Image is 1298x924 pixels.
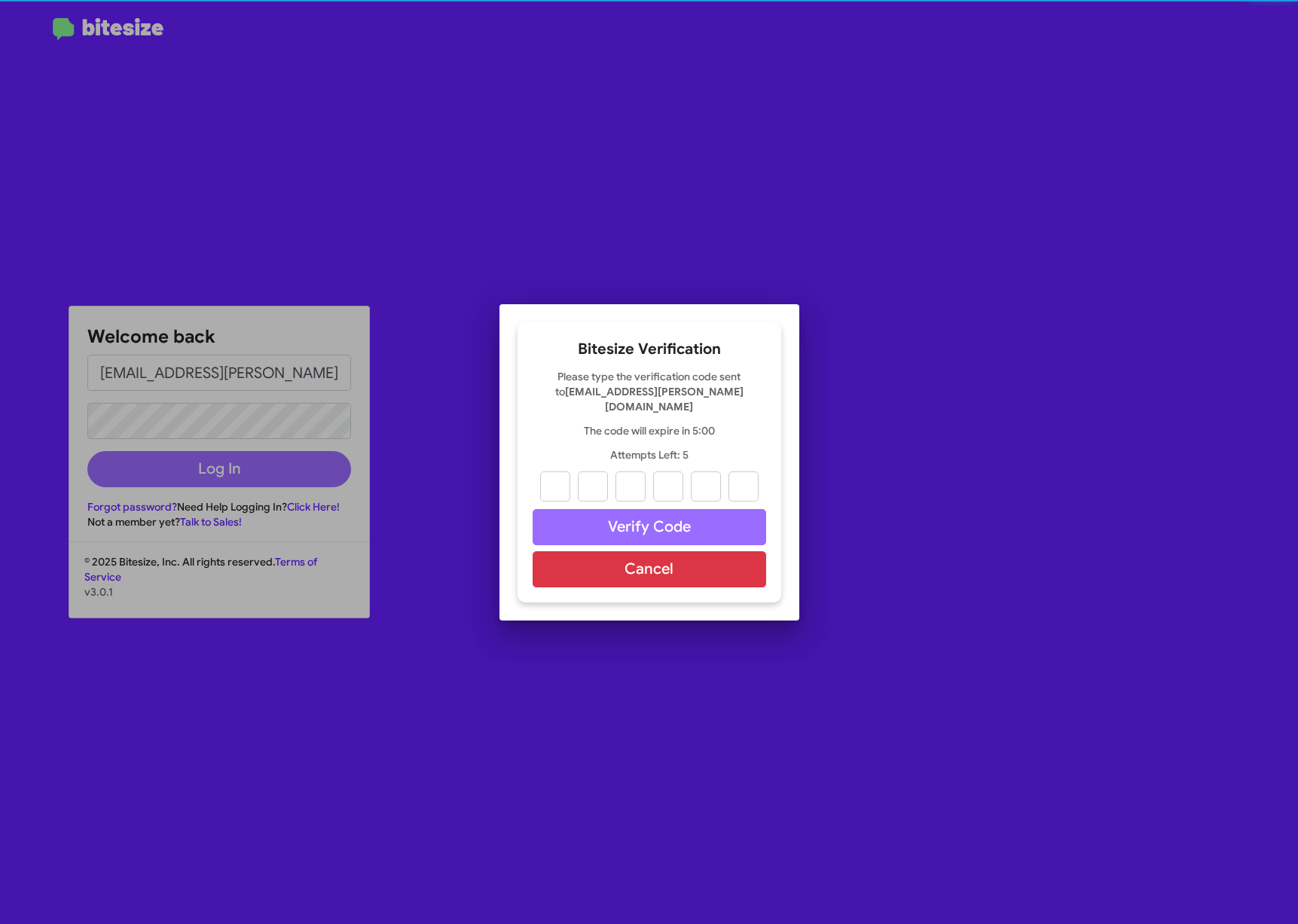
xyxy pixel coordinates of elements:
[533,423,766,438] p: The code will expire in 5:00
[533,447,766,462] p: Attempts Left: 5
[565,385,744,413] strong: [EMAIL_ADDRESS][PERSON_NAME][DOMAIN_NAME]
[533,509,766,545] button: Verify Code
[533,369,766,414] p: Please type the verification code sent to
[533,337,766,361] h2: Bitesize Verification
[533,551,766,587] button: Cancel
